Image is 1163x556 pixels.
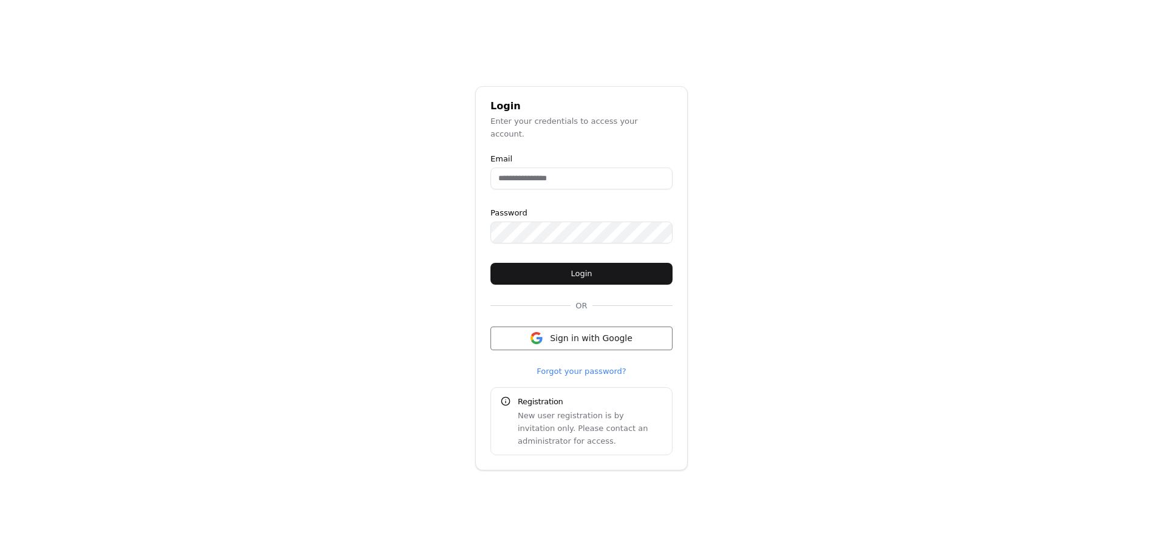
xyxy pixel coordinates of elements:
[518,395,662,408] div: Registration
[490,115,673,140] div: Enter your credentials to access your account.
[490,101,673,111] div: Login
[490,155,673,163] label: Email
[537,365,626,378] a: Forgot your password?
[571,299,592,312] span: OR
[550,332,632,345] span: Sign in with Google
[490,263,673,285] button: Login
[490,327,673,350] button: Sign in with Google
[490,209,673,217] label: Password
[518,409,662,447] div: New user registration is by invitation only. Please contact an administrator for access.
